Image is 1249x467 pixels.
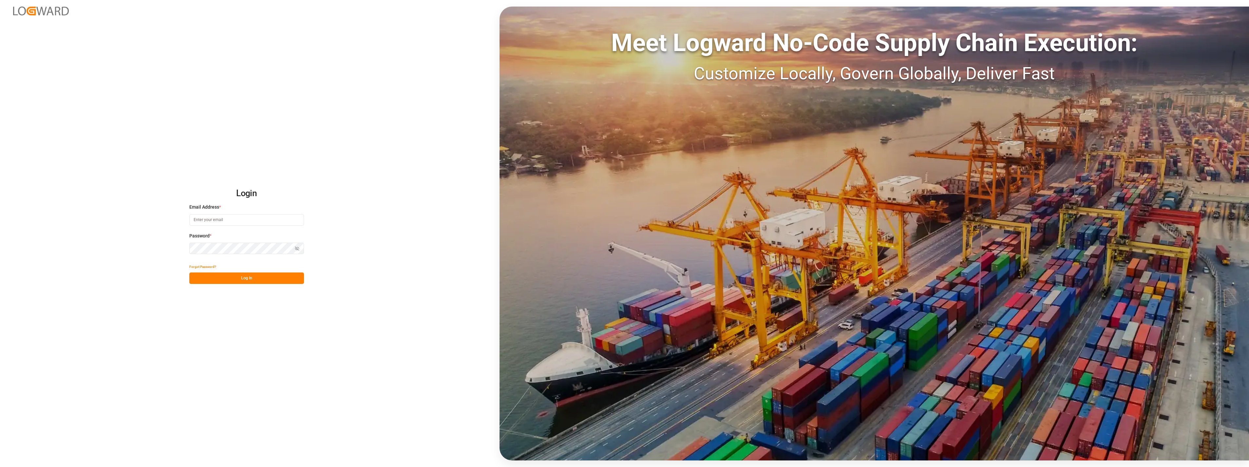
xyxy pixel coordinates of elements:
button: Log In [189,272,304,284]
span: Password [189,233,210,239]
div: Customize Locally, Govern Globally, Deliver Fast [500,61,1249,86]
input: Enter your email [189,214,304,226]
span: Email Address [189,204,219,211]
img: Logward_new_orange.png [13,7,69,15]
button: Forgot Password? [189,261,216,272]
h2: Login [189,183,304,204]
div: Meet Logward No-Code Supply Chain Execution: [500,25,1249,61]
